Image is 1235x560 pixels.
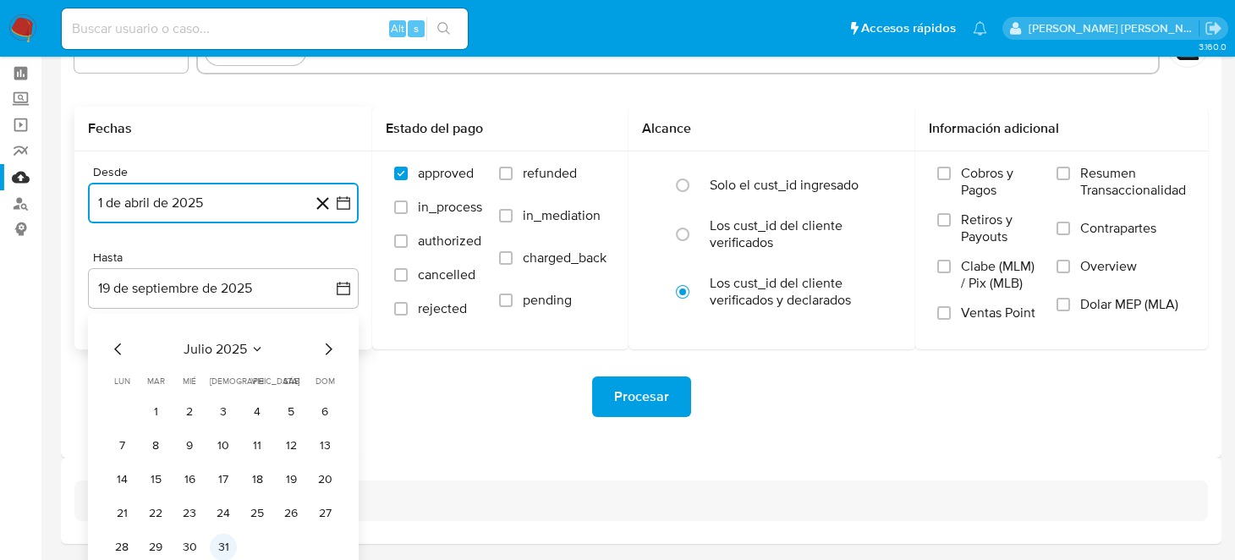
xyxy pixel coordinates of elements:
span: Alt [391,20,404,36]
button: search-icon [426,17,461,41]
input: Buscar usuario o caso... [62,18,468,40]
span: Accesos rápidos [861,19,956,37]
span: 3.160.0 [1199,40,1227,53]
p: brenda.morenoreyes@mercadolibre.com.mx [1029,20,1199,36]
span: s [414,20,419,36]
a: Salir [1205,19,1222,37]
a: Notificaciones [973,21,987,36]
